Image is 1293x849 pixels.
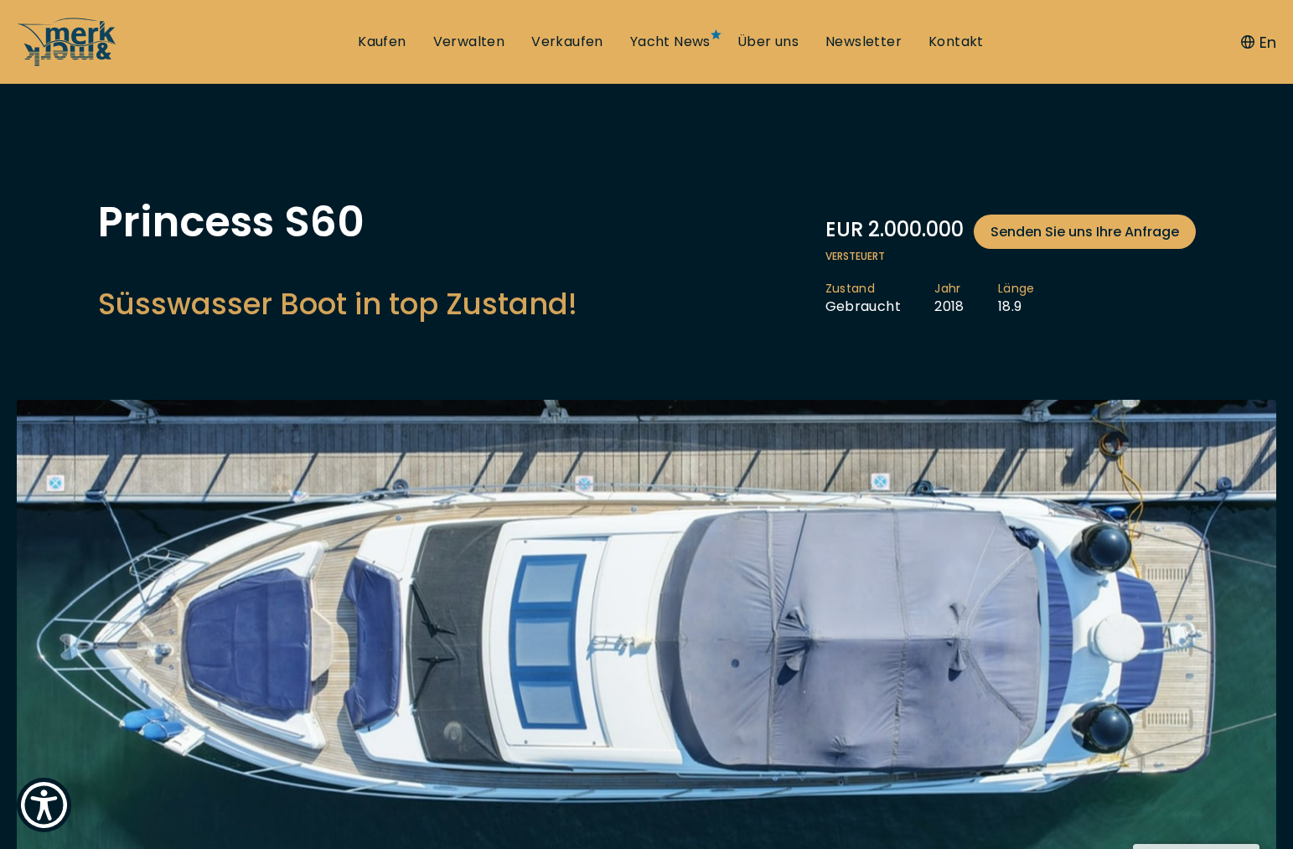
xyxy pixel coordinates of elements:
div: EUR 2.000.000 [825,215,1196,249]
span: Zustand [825,281,902,298]
span: Länge [998,281,1035,298]
a: Über uns [737,33,799,51]
span: Jahr [934,281,965,298]
a: Newsletter [825,33,902,51]
button: Show Accessibility Preferences [17,778,71,832]
li: 2018 [934,281,998,316]
li: 18.9 [998,281,1068,316]
a: Kontakt [928,33,984,51]
button: En [1241,31,1276,54]
span: Senden Sie uns Ihre Anfrage [990,221,1179,242]
h2: Süsswasser Boot in top Zustand! [98,283,577,324]
a: Verkaufen [531,33,603,51]
a: Senden Sie uns Ihre Anfrage [974,215,1196,249]
span: Versteuert [825,249,1196,264]
a: Kaufen [358,33,406,51]
h1: Princess S60 [98,201,577,243]
a: Verwalten [433,33,505,51]
a: Yacht News [630,33,711,51]
li: Gebraucht [825,281,935,316]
